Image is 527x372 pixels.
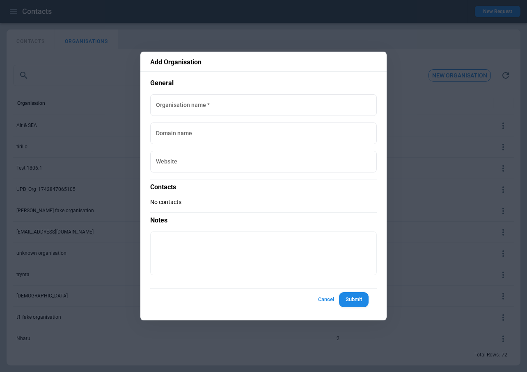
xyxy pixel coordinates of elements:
[150,212,377,225] p: Notes
[150,79,377,88] p: General
[150,199,377,206] p: No contacts
[313,292,339,307] button: Cancel
[150,58,377,66] p: Add Organisation
[339,292,369,307] button: Submit
[150,179,377,192] p: Contacts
